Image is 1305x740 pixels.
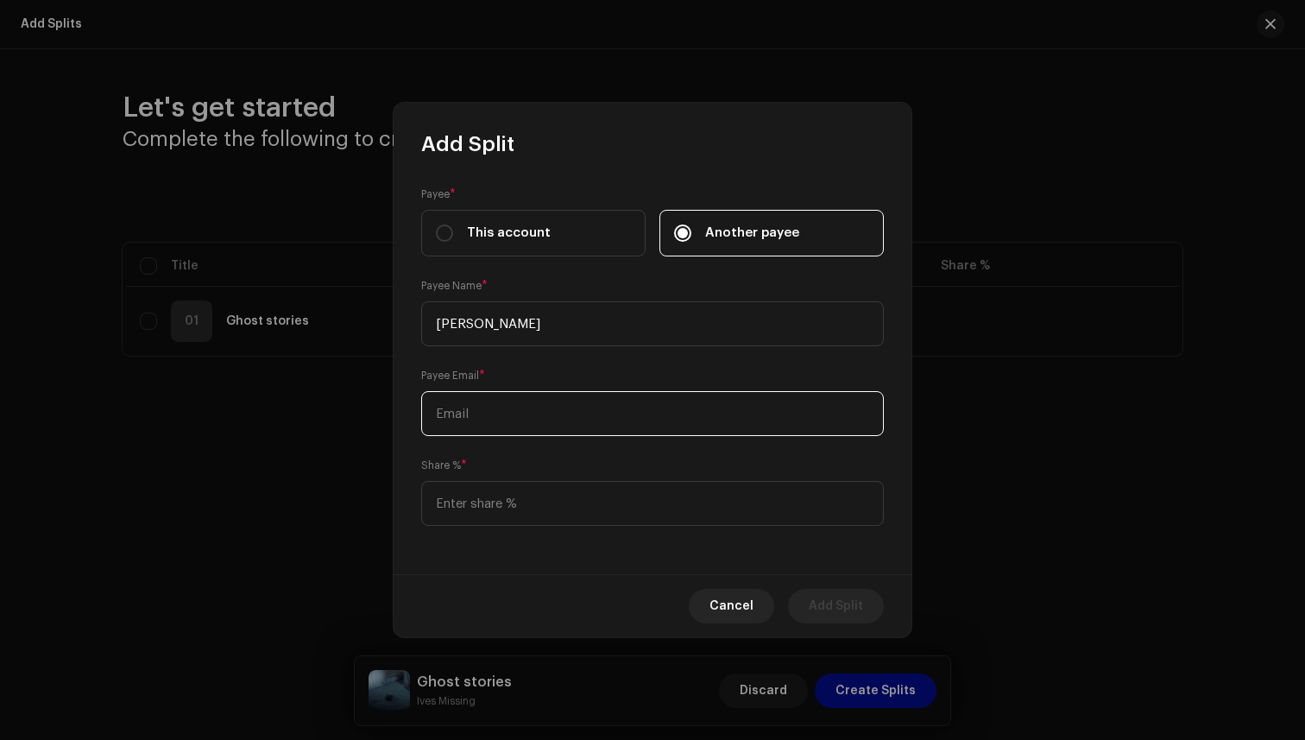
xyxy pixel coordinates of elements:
[421,277,482,294] small: Payee Name
[421,391,884,436] input: Email
[809,589,863,623] span: Add Split
[709,589,753,623] span: Cancel
[421,457,461,474] small: Share %
[788,589,884,623] button: Add Split
[421,186,450,203] small: Payee
[421,130,514,158] span: Add Split
[705,224,799,243] span: Another payee
[467,224,551,243] span: This account
[421,301,884,346] input: Add the name
[689,589,774,623] button: Cancel
[421,367,479,384] small: Payee Email
[421,481,884,526] input: Enter share %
